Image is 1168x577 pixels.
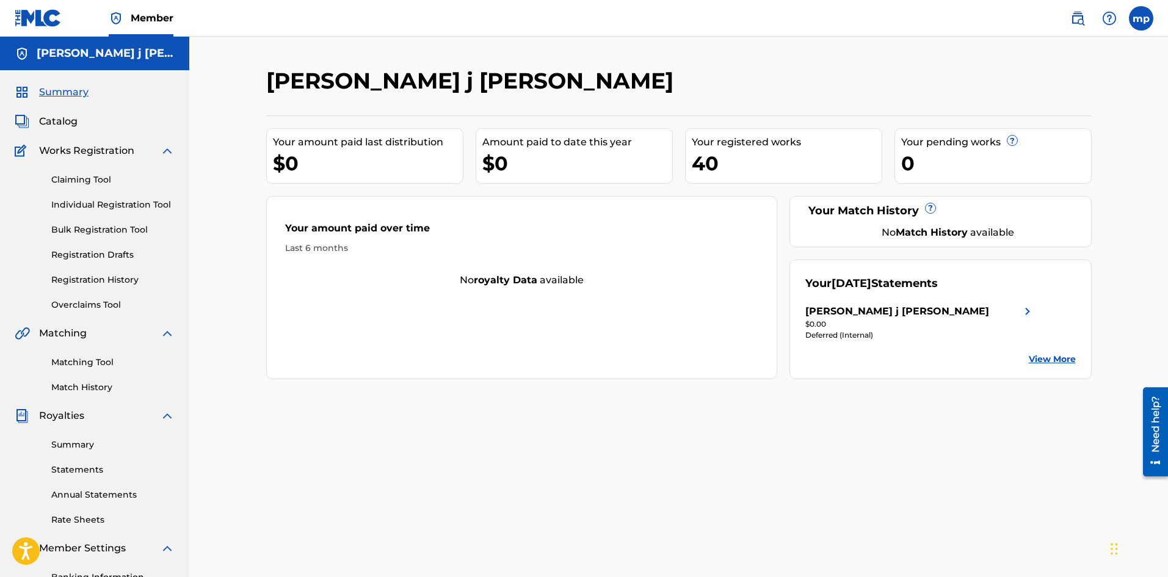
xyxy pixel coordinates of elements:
a: [PERSON_NAME] j [PERSON_NAME]right chevron icon$0.00Deferred (Internal) [805,304,1035,341]
img: Summary [15,85,29,100]
span: Member Settings [39,541,126,556]
div: Your Statements [805,275,938,292]
img: Works Registration [15,143,31,158]
a: Registration History [51,274,175,286]
span: ? [1007,136,1017,145]
div: No available [267,273,777,288]
div: $0 [482,150,672,177]
div: Deferred (Internal) [805,330,1035,341]
span: Member [131,11,173,25]
div: 0 [901,150,1091,177]
div: $0 [273,150,463,177]
img: Matching [15,326,30,341]
span: Royalties [39,408,84,423]
div: Drag [1111,531,1118,567]
h5: mickey j pantaleon fernandez [37,46,175,60]
div: Amount paid to date this year [482,135,672,150]
img: right chevron icon [1020,304,1035,319]
a: SummarySummary [15,85,89,100]
div: Your amount paid over time [285,221,759,242]
img: search [1070,11,1085,26]
h2: [PERSON_NAME] j [PERSON_NAME] [266,67,680,95]
span: Matching [39,326,87,341]
img: MLC Logo [15,9,62,27]
a: Bulk Registration Tool [51,223,175,236]
a: CatalogCatalog [15,114,78,129]
div: Your Match History [805,203,1076,219]
img: expand [160,408,175,423]
img: expand [160,143,175,158]
a: Individual Registration Tool [51,198,175,211]
span: [DATE] [832,277,871,290]
a: View More [1029,353,1076,366]
span: ? [926,203,935,213]
div: Help [1097,6,1122,31]
div: No available [821,225,1076,240]
div: $0.00 [805,319,1035,330]
div: User Menu [1129,6,1153,31]
a: Public Search [1065,6,1090,31]
div: Your pending works [901,135,1091,150]
img: Accounts [15,46,29,61]
span: Works Registration [39,143,134,158]
div: Your registered works [692,135,882,150]
div: Last 6 months [285,242,759,255]
img: Royalties [15,408,29,423]
div: [PERSON_NAME] j [PERSON_NAME] [805,304,989,319]
strong: Match History [896,227,968,238]
a: Annual Statements [51,488,175,501]
img: expand [160,541,175,556]
iframe: Resource Center [1134,383,1168,481]
a: Match History [51,381,175,394]
img: Top Rightsholder [109,11,123,26]
a: Statements [51,463,175,476]
strong: royalty data [474,274,537,286]
span: Summary [39,85,89,100]
img: expand [160,326,175,341]
a: Summary [51,438,175,451]
iframe: Chat Widget [1107,518,1168,577]
div: 40 [692,150,882,177]
div: Your amount paid last distribution [273,135,463,150]
a: Claiming Tool [51,173,175,186]
a: Matching Tool [51,356,175,369]
img: Catalog [15,114,29,129]
img: Member Settings [15,541,29,556]
img: help [1102,11,1117,26]
span: Catalog [39,114,78,129]
a: Registration Drafts [51,249,175,261]
a: Rate Sheets [51,513,175,526]
a: Overclaims Tool [51,299,175,311]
